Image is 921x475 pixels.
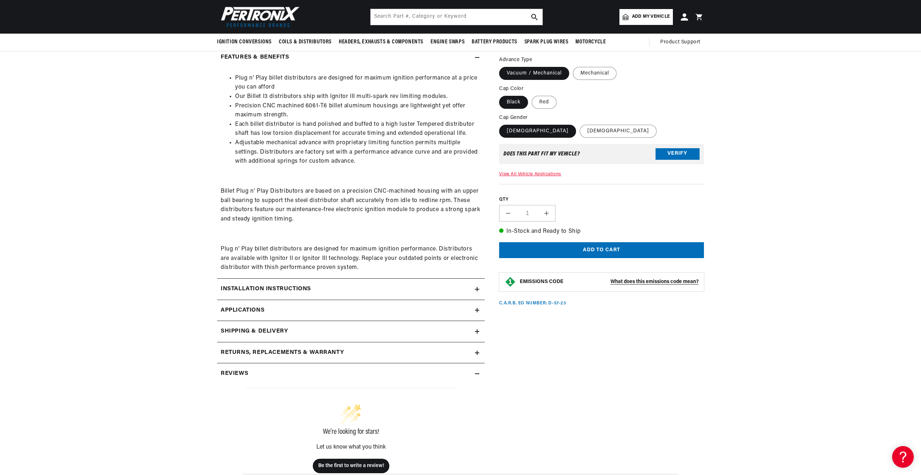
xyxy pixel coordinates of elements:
[217,47,485,68] summary: Features & Benefits
[499,172,561,176] a: View All Vehicle Applications
[468,34,521,51] summary: Battery Products
[660,34,704,51] summary: Product Support
[499,197,704,203] label: QTY
[313,459,389,473] button: Be the first to write a review!
[339,38,423,46] span: Headers, Exhausts & Components
[503,151,580,157] div: Does This part fit My vehicle?
[247,428,455,436] div: We’re looking for stars!
[217,300,485,321] a: Applications
[520,279,563,285] strong: EMISSIONS CODE
[427,34,468,51] summary: Engine Swaps
[499,56,533,64] legend: Advance Type
[275,34,335,51] summary: Coils & Distributors
[217,342,485,363] summary: Returns, Replacements & Warranty
[217,38,272,46] span: Ignition Conversions
[221,348,344,358] h2: Returns, Replacements & Warranty
[235,74,481,92] li: Plug n' Play billet distributors are designed for maximum ignition performance at a price you can...
[221,187,481,224] p: Billet Plug n’ Play Distributors are based on a precision CNC-machined housing with an upper ball...
[217,4,300,29] img: Pertronix
[521,34,572,51] summary: Spark Plug Wires
[235,102,481,120] li: Precision CNC machined 6061-T6 billet aluminum housings are lightweight yet offer maximum strength.
[499,114,528,121] legend: Cap Gender
[221,327,288,336] h2: Shipping & Delivery
[527,9,542,25] button: search button
[499,301,566,307] p: C.A.R.B. EO Number: D-57-23
[247,444,455,450] div: Let us know what you think
[217,279,485,300] summary: Installation instructions
[472,38,517,46] span: Battery Products
[217,321,485,342] summary: Shipping & Delivery
[573,67,617,80] label: Mechanical
[279,38,332,46] span: Coils & Distributors
[217,363,485,384] summary: Reviews
[221,284,311,294] h2: Installation instructions
[524,38,568,46] span: Spark Plug Wires
[499,67,569,80] label: Vacuum / Mechanical
[371,9,542,25] input: Search Part #, Category or Keyword
[221,306,264,315] span: Applications
[532,96,557,109] label: Red
[431,38,464,46] span: Engine Swaps
[505,277,516,288] img: Emissions code
[235,120,481,138] li: Each billet distributor is hand polished and buffed to a high luster Tempered distributor shaft h...
[575,38,606,46] span: Motorcycle
[619,9,673,25] a: Add my vehicle
[221,369,248,378] h2: Reviews
[335,34,427,51] summary: Headers, Exhausts & Components
[610,279,699,285] strong: What does this emissions code mean?
[660,38,700,46] span: Product Support
[217,34,275,51] summary: Ignition Conversions
[499,85,524,93] legend: Cap Color
[499,96,528,109] label: Black
[656,148,700,160] button: Verify
[221,53,289,62] h2: Features & Benefits
[580,125,657,138] label: [DEMOGRAPHIC_DATA]
[499,242,704,258] button: Add to cart
[235,138,481,166] li: Adjustable mechanical advance with proprietary limiting function permits multiple settings. Distr...
[221,245,481,273] p: Plug n' Play billet distributors are designed for maximum ignition performance. Distributors are ...
[499,125,576,138] label: [DEMOGRAPHIC_DATA]
[572,34,609,51] summary: Motorcycle
[235,92,481,102] li: Our Billet I3 distributors ship with Ignitor III multi-spark rev limiting modules.
[499,227,704,237] p: In-Stock and Ready to Ship
[520,279,699,286] button: EMISSIONS CODEWhat does this emissions code mean?
[632,13,670,20] span: Add my vehicle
